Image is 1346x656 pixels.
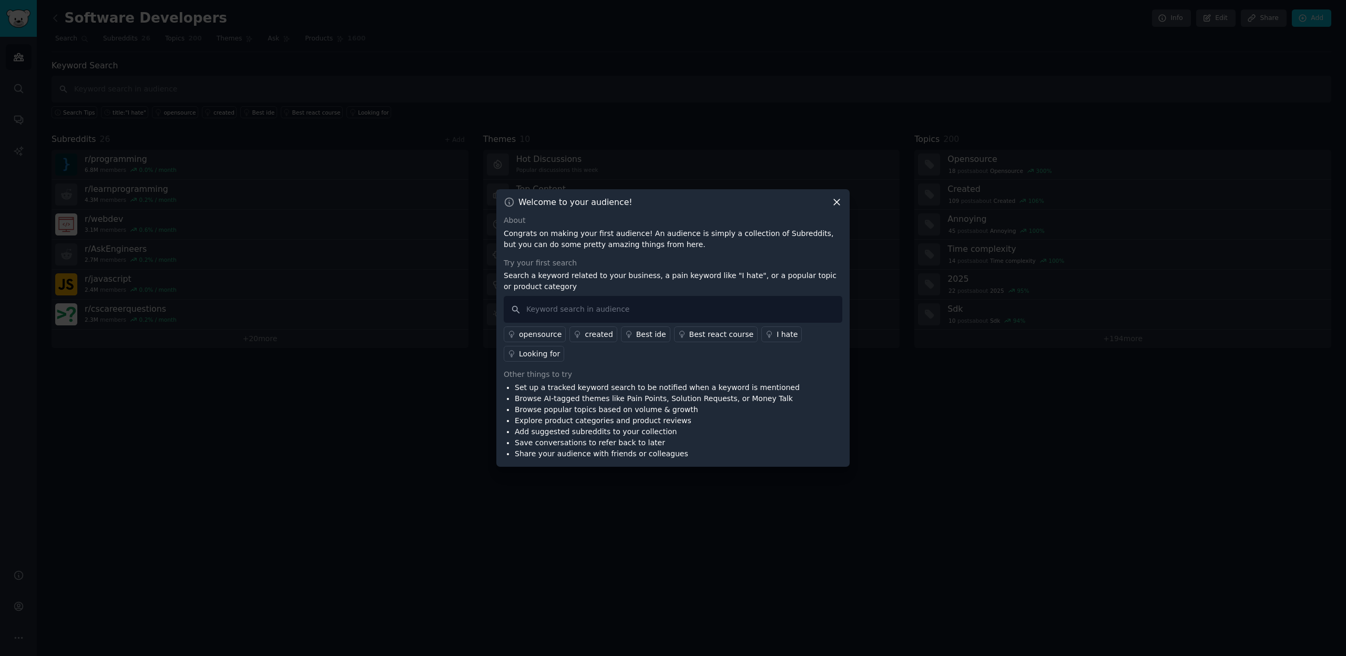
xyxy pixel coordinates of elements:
[761,326,802,342] a: I hate
[515,426,800,437] li: Add suggested subreddits to your collection
[504,215,842,226] div: About
[504,270,842,292] p: Search a keyword related to your business, a pain keyword like "I hate", or a popular topic or pr...
[515,382,800,393] li: Set up a tracked keyword search to be notified when a keyword is mentioned
[636,329,666,340] div: Best ide
[515,393,800,404] li: Browse AI-tagged themes like Pain Points, Solution Requests, or Money Talk
[518,197,633,208] h3: Welcome to your audience!
[569,326,617,342] a: created
[504,369,842,380] div: Other things to try
[504,326,566,342] a: opensource
[519,348,560,360] div: Looking for
[519,329,562,340] div: opensource
[674,326,758,342] a: Best react course
[621,326,670,342] a: Best ide
[515,404,800,415] li: Browse popular topics based on volume & growth
[504,258,842,269] div: Try your first search
[777,329,798,340] div: I hate
[515,415,800,426] li: Explore product categories and product reviews
[585,329,613,340] div: created
[515,448,800,459] li: Share your audience with friends or colleagues
[504,296,842,323] input: Keyword search in audience
[515,437,800,448] li: Save conversations to refer back to later
[689,329,754,340] div: Best react course
[504,346,564,362] a: Looking for
[504,228,842,250] p: Congrats on making your first audience! An audience is simply a collection of Subreddits, but you...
